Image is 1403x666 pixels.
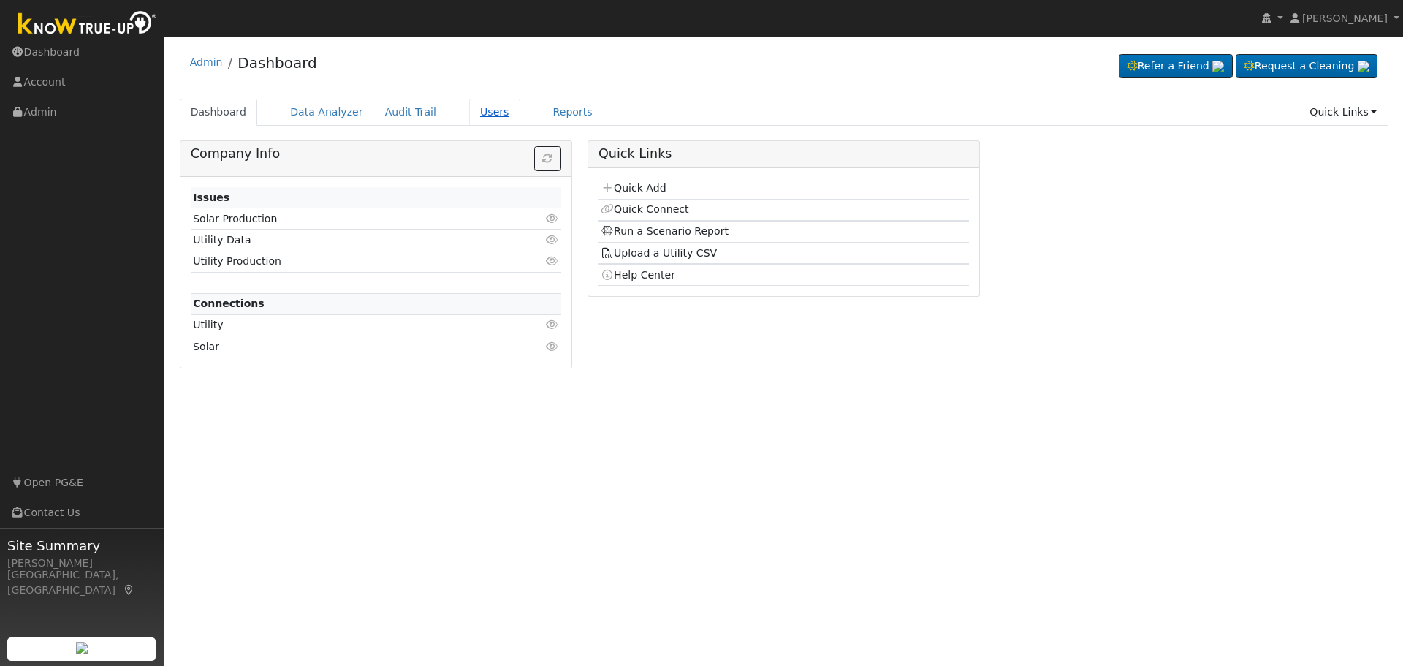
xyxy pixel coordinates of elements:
strong: Connections [193,298,265,309]
a: Dashboard [237,54,317,72]
a: Map [123,584,136,596]
i: Click to view [546,213,559,224]
a: Users [469,99,520,126]
div: [PERSON_NAME] [7,556,156,571]
h5: Company Info [191,146,561,162]
a: Data Analyzer [279,99,374,126]
a: Request a Cleaning [1236,54,1377,79]
a: Audit Trail [374,99,447,126]
div: [GEOGRAPHIC_DATA], [GEOGRAPHIC_DATA] [7,567,156,598]
img: retrieve [1212,61,1224,72]
img: Know True-Up [11,8,164,41]
i: Click to view [546,235,559,245]
a: Run a Scenario Report [601,225,729,237]
a: Help Center [601,269,675,281]
a: Refer a Friend [1119,54,1233,79]
i: Click to view [546,256,559,266]
a: Upload a Utility CSV [601,247,717,259]
a: Admin [190,56,223,68]
img: retrieve [76,642,88,654]
td: Utility Data [191,230,501,251]
i: Click to view [546,341,559,352]
a: Quick Add [601,182,666,194]
span: Site Summary [7,536,156,556]
a: Reports [542,99,604,126]
i: Click to view [546,319,559,330]
td: Utility [191,314,501,336]
td: Utility Production [191,251,501,272]
a: Dashboard [180,99,258,126]
img: retrieve [1358,61,1369,72]
h5: Quick Links [598,146,969,162]
a: Quick Links [1299,99,1388,126]
td: Solar [191,336,501,357]
a: Quick Connect [601,203,688,215]
strong: Issues [193,192,229,203]
span: [PERSON_NAME] [1302,12,1388,24]
td: Solar Production [191,208,501,230]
